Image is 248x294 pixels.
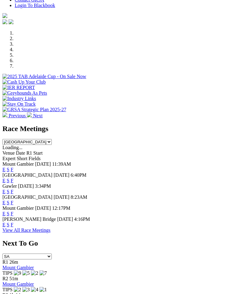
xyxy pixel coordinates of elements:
[2,150,15,156] span: Venue
[2,265,34,270] a: Mount Gambier
[2,189,6,194] a: E
[11,178,13,183] a: F
[11,167,13,172] a: F
[17,156,28,161] span: Short
[11,189,13,194] a: F
[7,167,9,172] a: S
[14,270,21,276] img: 9
[2,228,51,233] a: View All Race Meetings
[2,239,246,247] h2: Next To Go
[15,3,55,8] a: Login To Blackbook
[2,281,34,287] a: Mount Gambier
[2,101,36,107] img: Stay On Track
[2,217,56,222] span: [PERSON_NAME] Bridge
[26,150,43,156] span: R1 Start
[9,259,18,265] span: 26m
[2,200,6,205] a: E
[31,287,38,292] img: 4
[2,276,8,281] span: R2
[39,270,47,276] img: 7
[22,270,30,276] img: 5
[27,113,43,118] a: Next
[33,113,43,118] span: Next
[2,194,52,200] span: [GEOGRAPHIC_DATA]
[7,200,9,205] a: S
[2,211,6,216] a: E
[2,259,8,265] span: R1
[39,287,47,292] img: 1
[2,96,36,101] img: Industry Links
[11,200,13,205] a: F
[28,156,40,161] span: Fields
[71,194,87,200] span: 8:23AM
[7,178,9,183] a: S
[9,19,13,24] img: twitter.svg
[2,205,34,211] span: Mount Gambier
[14,287,21,292] img: 2
[27,112,32,117] img: chevron-right-pager-white.svg
[2,19,7,24] img: facebook.svg
[2,156,16,161] span: Expert
[9,276,18,281] span: 51m
[35,183,51,189] span: 3:34PM
[52,161,71,167] span: 11:39AM
[2,270,13,276] span: TIPS
[9,113,26,118] span: Previous
[35,205,51,211] span: [DATE]
[2,79,46,85] img: Cash Up Your Club
[2,107,66,112] img: GRSA Strategic Plan 2025-27
[11,222,13,227] a: F
[2,112,7,117] img: chevron-left-pager-white.svg
[57,217,73,222] span: [DATE]
[54,194,70,200] span: [DATE]
[16,150,25,156] span: Date
[7,189,9,194] a: S
[52,205,70,211] span: 12:17PM
[2,183,17,189] span: Gawler
[2,222,6,227] a: E
[2,172,52,178] span: [GEOGRAPHIC_DATA]
[2,85,35,90] img: IER REPORT
[2,167,6,172] a: E
[2,13,7,18] img: logo-grsa-white.png
[2,178,6,183] a: E
[11,211,13,216] a: F
[2,90,47,96] img: Greyhounds As Pets
[2,161,34,167] span: Mount Gambier
[7,222,9,227] a: S
[2,113,27,118] a: Previous
[2,125,246,133] h2: Race Meetings
[31,270,38,276] img: 2
[18,183,34,189] span: [DATE]
[54,172,70,178] span: [DATE]
[2,74,86,79] img: 2025 TAB Adelaide Cup - On Sale Now
[7,211,9,216] a: S
[74,217,90,222] span: 4:16PM
[35,161,51,167] span: [DATE]
[2,145,22,150] span: Loading...
[71,172,87,178] span: 6:40PM
[22,287,30,292] img: 3
[2,287,13,292] span: TIPS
